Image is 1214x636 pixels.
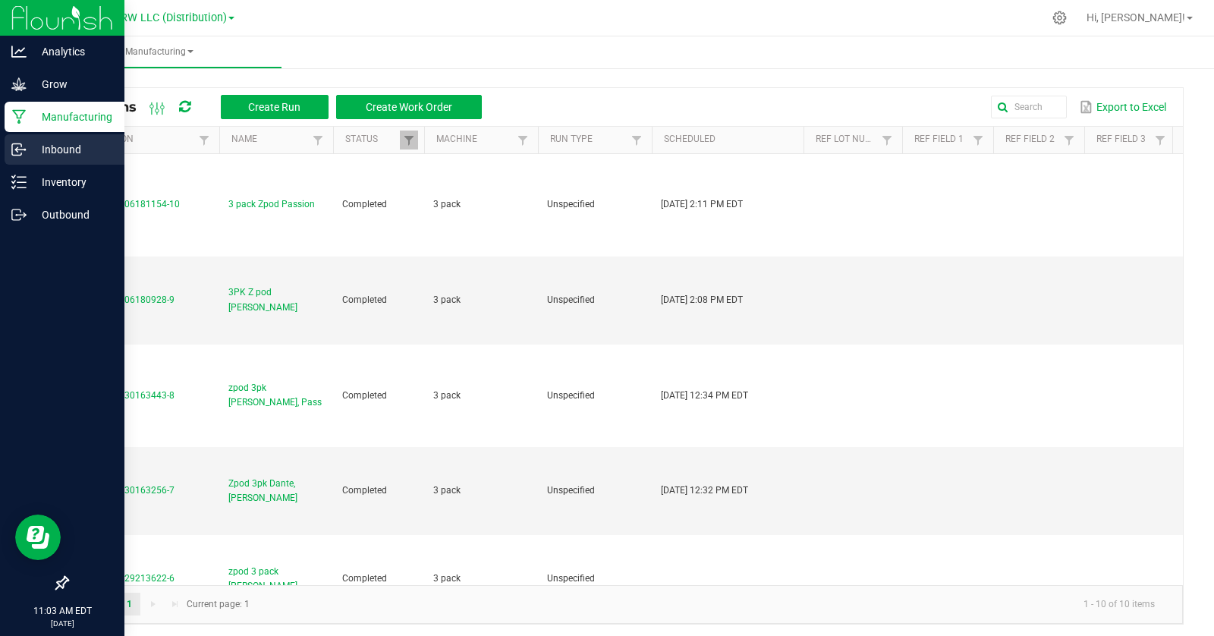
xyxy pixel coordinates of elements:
[342,573,387,584] span: Completed
[36,46,281,58] span: Manufacturing
[336,95,482,119] button: Create Work Order
[11,109,27,124] inline-svg: Manufacturing
[118,593,140,616] a: Page 1
[309,131,327,150] a: Filter
[547,199,595,209] span: Unspecified
[342,199,387,209] span: Completed
[7,604,118,618] p: 11:03 AM EDT
[228,285,324,314] span: 3PK Z pod [PERSON_NAME]
[436,134,513,146] a: MachineSortable
[27,75,118,93] p: Grow
[27,108,118,126] p: Manufacturing
[878,131,896,150] a: Filter
[342,485,387,496] span: Completed
[914,134,968,146] a: Ref Field 1Sortable
[259,592,1167,617] kendo-pager-info: 1 - 10 of 10 items
[969,131,987,150] a: Filter
[228,197,315,212] span: 3 pack Zpod Passion
[991,96,1067,118] input: Search
[400,131,418,150] a: Filter
[27,173,118,191] p: Inventory
[77,485,175,496] span: MP-20250730163256-7
[79,134,194,146] a: ExtractionSortable
[433,485,461,496] span: 3 pack
[7,618,118,629] p: [DATE]
[342,390,387,401] span: Completed
[11,175,27,190] inline-svg: Inventory
[547,294,595,305] span: Unspecified
[547,390,595,401] span: Unspecified
[36,36,281,68] a: Manufacturing
[77,199,180,209] span: MP-20250806181154-10
[366,101,452,113] span: Create Work Order
[664,134,797,146] a: ScheduledSortable
[11,44,27,59] inline-svg: Analytics
[1005,134,1059,146] a: Ref Field 2Sortable
[15,515,61,560] iframe: Resource center
[228,565,324,593] span: zpod 3 pack [PERSON_NAME]
[248,101,300,113] span: Create Run
[627,131,646,150] a: Filter
[661,199,743,209] span: [DATE] 2:11 PM EDT
[547,485,595,496] span: Unspecified
[77,390,175,401] span: MP-20250730163443-8
[514,131,532,150] a: Filter
[1096,134,1150,146] a: Ref Field 3Sortable
[79,94,493,120] div: All Runs
[11,207,27,222] inline-svg: Outbound
[661,485,748,496] span: [DATE] 12:32 PM EDT
[228,477,324,505] span: Zpod 3pk Dante, [PERSON_NAME]
[1076,94,1170,120] button: Export to Excel
[68,585,1183,624] kendo-pager: Current page: 1
[342,294,387,305] span: Completed
[77,294,175,305] span: MP-20250806180928-9
[816,134,877,146] a: Ref Lot NumberSortable
[76,11,227,24] span: ZIZ NY GRW LLC (Distribution)
[661,294,743,305] span: [DATE] 2:08 PM EDT
[195,131,213,150] a: Filter
[433,573,461,584] span: 3 pack
[11,142,27,157] inline-svg: Inbound
[433,390,461,401] span: 3 pack
[1151,131,1169,150] a: Filter
[547,573,595,584] span: Unspecified
[345,134,399,146] a: StatusSortable
[550,134,627,146] a: Run TypeSortable
[1050,11,1069,25] div: Manage settings
[228,381,324,410] span: zpod 3pk [PERSON_NAME], Pass
[77,573,175,584] span: MP-20250729213622-6
[11,77,27,92] inline-svg: Grow
[27,43,118,61] p: Analytics
[433,199,461,209] span: 3 pack
[27,140,118,159] p: Inbound
[221,95,329,119] button: Create Run
[1060,131,1078,150] a: Filter
[1087,11,1185,24] span: Hi, [PERSON_NAME]!
[433,294,461,305] span: 3 pack
[661,390,748,401] span: [DATE] 12:34 PM EDT
[27,206,118,224] p: Outbound
[231,134,308,146] a: NameSortable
